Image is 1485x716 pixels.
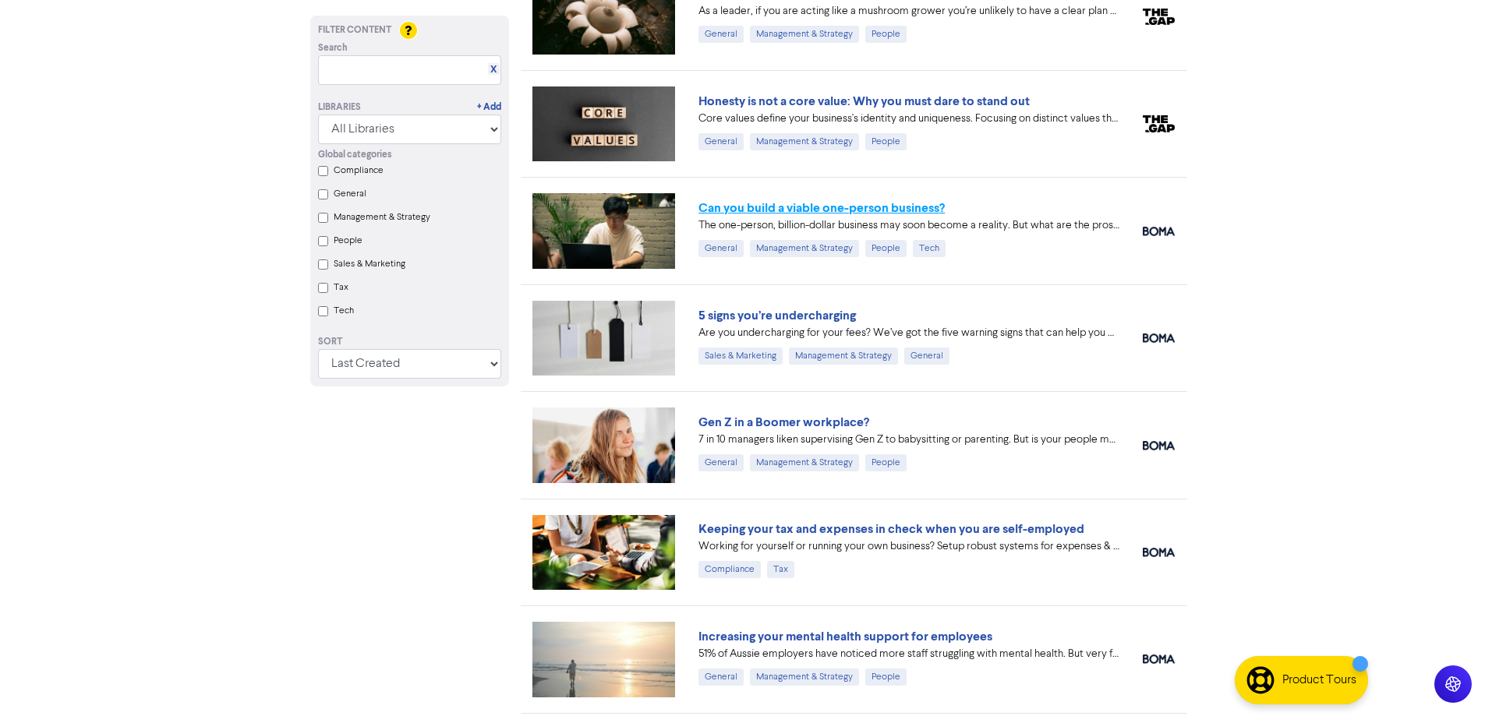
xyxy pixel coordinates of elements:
[767,561,794,578] div: Tax
[698,668,744,686] div: General
[865,454,907,471] div: People
[318,101,361,115] div: Libraries
[865,26,907,43] div: People
[698,3,1119,19] div: As a leader, if you are acting like a mushroom grower you’re unlikely to have a clear plan yourse...
[1289,548,1485,716] iframe: Chat Widget
[318,335,501,349] div: Sort
[698,347,783,365] div: Sales & Marketing
[698,308,856,323] a: 5 signs you’re undercharging
[698,521,1084,537] a: Keeping your tax and expenses in check when you are self-employed
[1143,9,1175,26] img: thegap
[334,187,366,201] label: General
[334,280,348,295] label: Tax
[698,217,1119,234] div: The one-person, billion-dollar business may soon become a reality. But what are the pros and cons...
[750,26,859,43] div: Management & Strategy
[1143,333,1175,343] img: boma_accounting
[698,538,1119,555] div: Working for yourself or running your own business? Setup robust systems for expenses & tax requir...
[698,561,761,578] div: Compliance
[698,133,744,150] div: General
[334,257,405,271] label: Sales & Marketing
[1143,115,1175,132] img: thegap
[490,64,497,76] a: X
[477,101,501,115] a: + Add
[789,347,898,365] div: Management & Strategy
[750,668,859,686] div: Management & Strategy
[865,240,907,257] div: People
[865,133,907,150] div: People
[1143,227,1175,236] img: boma
[698,646,1119,662] div: 51% of Aussie employers have noticed more staff struggling with mental health. But very few have ...
[698,111,1119,127] div: Core values define your business's identity and uniqueness. Focusing on distinct values that refl...
[334,234,362,248] label: People
[750,133,859,150] div: Management & Strategy
[698,240,744,257] div: General
[698,629,992,644] a: Increasing your mental health support for employees
[334,304,354,318] label: Tech
[750,240,859,257] div: Management & Strategy
[698,93,1030,109] a: Honesty is not a core value: Why you must dare to stand out
[318,148,501,162] div: Global categories
[698,200,945,216] a: Can you build a viable one-person business?
[698,26,744,43] div: General
[1143,548,1175,557] img: boma_accounting
[318,41,348,55] span: Search
[698,432,1119,448] div: 7 in 10 managers liken supervising Gen Z to babysitting or parenting. But is your people manageme...
[865,668,907,686] div: People
[318,23,501,37] div: Filter Content
[334,164,384,178] label: Compliance
[750,454,859,471] div: Management & Strategy
[913,240,946,257] div: Tech
[1143,441,1175,450] img: boma
[1143,654,1175,664] img: boma
[904,347,949,365] div: General
[698,414,869,430] a: Gen Z in a Boomer workplace?
[334,210,430,224] label: Management & Strategy
[698,454,744,471] div: General
[698,325,1119,341] div: Are you undercharging for your fees? We’ve got the five warning signs that can help you diagnose ...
